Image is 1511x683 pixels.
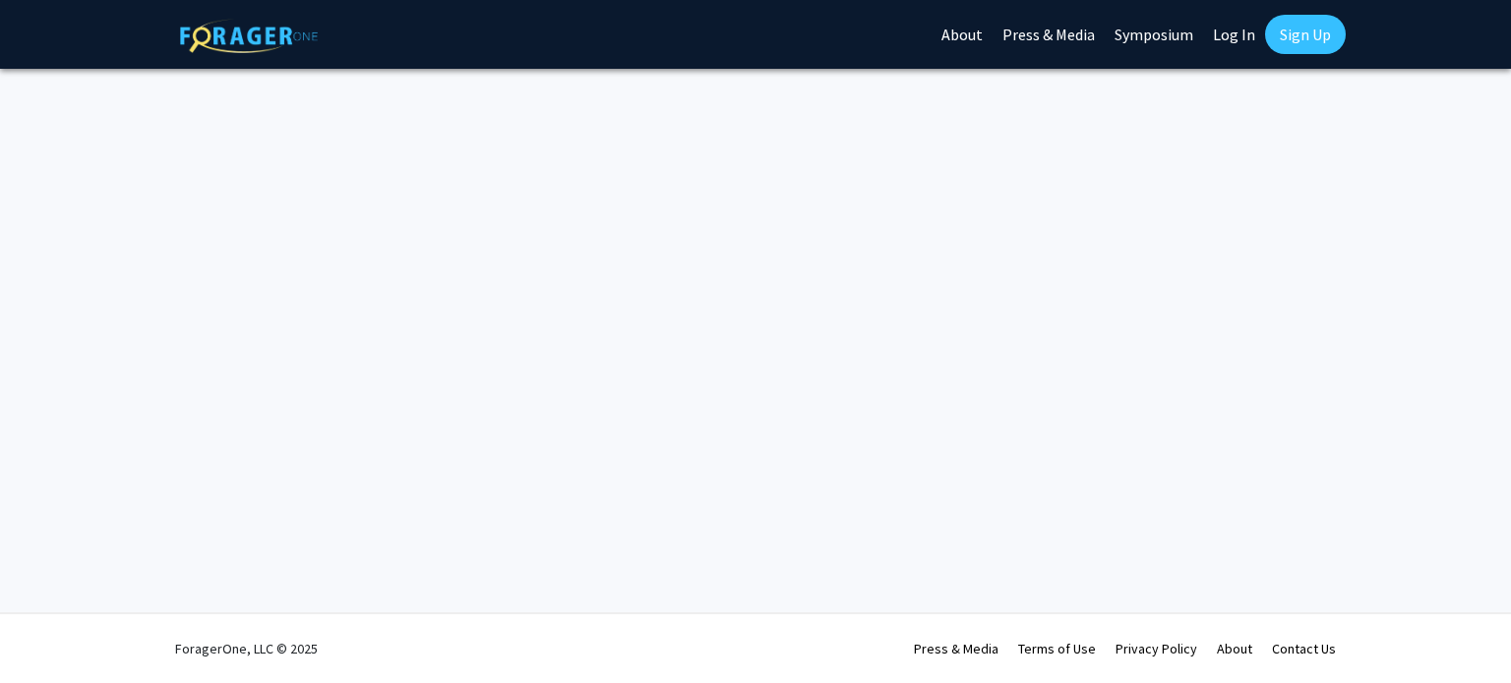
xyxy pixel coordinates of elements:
[1217,640,1252,657] a: About
[180,19,318,53] img: ForagerOne Logo
[175,614,318,683] div: ForagerOne, LLC © 2025
[1018,640,1096,657] a: Terms of Use
[1116,640,1197,657] a: Privacy Policy
[1265,15,1346,54] a: Sign Up
[914,640,998,657] a: Press & Media
[1272,640,1336,657] a: Contact Us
